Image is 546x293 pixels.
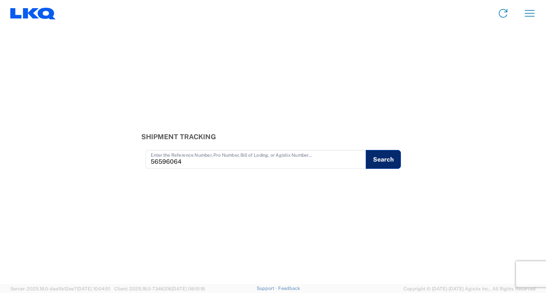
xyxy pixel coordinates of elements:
span: [DATE] 10:04:51 [77,286,110,291]
span: [DATE] 08:10:16 [172,286,205,291]
a: Support [257,286,278,291]
span: Client: 2025.18.0-7346316 [114,286,205,291]
span: Copyright © [DATE]-[DATE] Agistix Inc., All Rights Reserved [403,285,536,293]
h3: Shipment Tracking [141,133,405,141]
span: Server: 2025.18.0-daa1fe12ee7 [10,286,110,291]
a: Feedback [278,286,300,291]
button: Search [366,150,401,169]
